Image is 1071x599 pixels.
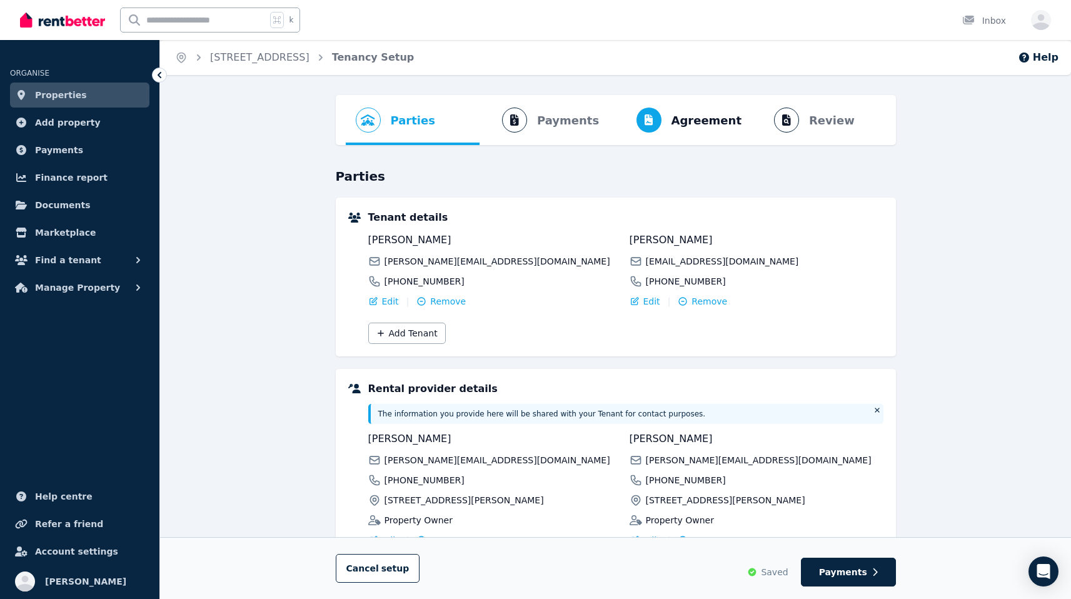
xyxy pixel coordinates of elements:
[614,95,752,145] button: Agreement
[678,295,727,308] button: Remove
[10,83,149,108] a: Properties
[416,534,466,546] button: Remove
[630,295,660,308] button: Edit
[630,534,660,546] button: Edit
[35,143,83,158] span: Payments
[385,275,465,288] span: [PHONE_NUMBER]
[10,193,149,218] a: Documents
[416,295,466,308] button: Remove
[35,489,93,504] span: Help centre
[646,275,726,288] span: [PHONE_NUMBER]
[346,95,445,145] button: Parties
[691,295,727,308] span: Remove
[10,165,149,190] a: Finance report
[160,40,429,75] nav: Breadcrumb
[35,516,103,531] span: Refer a friend
[336,554,420,583] button: Cancelsetup
[368,295,399,308] button: Edit
[668,534,671,546] span: |
[382,534,399,546] span: Edit
[336,95,896,145] nav: Progress
[385,494,544,506] span: [STREET_ADDRESS][PERSON_NAME]
[630,233,883,248] span: [PERSON_NAME]
[962,14,1006,27] div: Inbox
[10,511,149,536] a: Refer a friend
[368,210,883,225] h5: Tenant details
[10,539,149,564] a: Account settings
[346,563,410,573] span: Cancel
[35,253,101,268] span: Find a tenant
[385,474,465,486] span: [PHONE_NUMBER]
[10,110,149,135] a: Add property
[646,474,726,486] span: [PHONE_NUMBER]
[406,534,410,546] span: |
[646,255,799,268] span: [EMAIL_ADDRESS][DOMAIN_NAME]
[10,275,149,300] button: Manage Property
[391,112,435,129] span: Parties
[35,280,120,295] span: Manage Property
[378,409,866,419] p: The information you provide here will be shared with your Tenant for contact purposes.
[385,454,610,466] span: [PERSON_NAME][EMAIL_ADDRESS][DOMAIN_NAME]
[646,494,805,506] span: [STREET_ADDRESS][PERSON_NAME]
[368,534,399,546] button: Edit
[368,381,883,396] h5: Rental provider details
[332,50,415,65] span: Tenancy Setup
[385,514,453,526] span: Property Owner
[368,323,446,344] button: Add Tenant
[1018,50,1058,65] button: Help
[35,88,87,103] span: Properties
[35,170,108,185] span: Finance report
[348,384,361,393] img: Rental providers
[630,431,883,446] span: [PERSON_NAME]
[691,534,727,546] span: Remove
[10,138,149,163] a: Payments
[10,69,49,78] span: ORGANISE
[45,574,126,589] span: [PERSON_NAME]
[668,295,671,308] span: |
[20,11,105,29] img: RentBetter
[35,115,101,130] span: Add property
[646,454,872,466] span: [PERSON_NAME][EMAIL_ADDRESS][DOMAIN_NAME]
[430,534,466,546] span: Remove
[10,484,149,509] a: Help centre
[10,220,149,245] a: Marketplace
[671,112,742,129] span: Agreement
[385,255,610,268] span: [PERSON_NAME][EMAIL_ADDRESS][DOMAIN_NAME]
[643,534,660,546] span: Edit
[406,295,410,308] span: |
[801,558,896,586] button: Payments
[1028,556,1058,586] div: Open Intercom Messenger
[819,566,867,578] span: Payments
[368,431,622,446] span: [PERSON_NAME]
[430,295,466,308] span: Remove
[643,295,660,308] span: Edit
[210,51,309,63] a: [STREET_ADDRESS]
[646,514,714,526] span: Property Owner
[35,225,96,240] span: Marketplace
[35,198,91,213] span: Documents
[368,233,622,248] span: [PERSON_NAME]
[35,544,118,559] span: Account settings
[382,295,399,308] span: Edit
[10,248,149,273] button: Find a tenant
[289,15,293,25] span: k
[336,168,896,185] h3: Parties
[761,566,788,578] span: Saved
[678,534,727,546] button: Remove
[381,562,410,575] span: setup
